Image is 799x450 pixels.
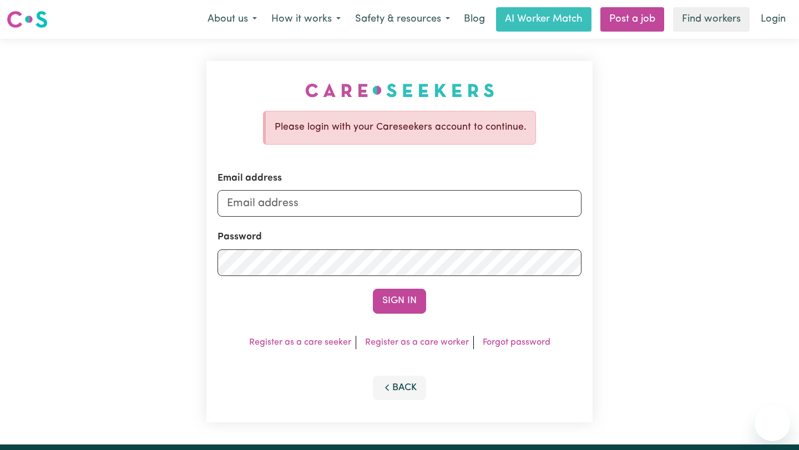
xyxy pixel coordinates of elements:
img: Careseekers logo [7,9,48,29]
p: Please login with your Careseekers account to continue. [275,120,527,135]
a: Post a job [600,7,664,32]
a: Register as a care worker [365,338,469,347]
a: Register as a care seeker [249,338,351,347]
a: Forgot password [483,338,550,347]
button: Safety & resources [348,8,457,31]
button: Back [373,376,426,400]
a: AI Worker Match [496,7,591,32]
a: Careseekers logo [7,7,48,32]
a: Blog [457,7,492,32]
button: About us [200,8,264,31]
iframe: Button to launch messaging window [755,406,790,441]
a: Login [754,7,792,32]
button: Sign In [373,289,426,313]
button: How it works [264,8,348,31]
label: Password [218,230,262,244]
a: Find workers [673,7,750,32]
label: Email address [218,171,282,185]
input: Email address [218,190,581,217]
